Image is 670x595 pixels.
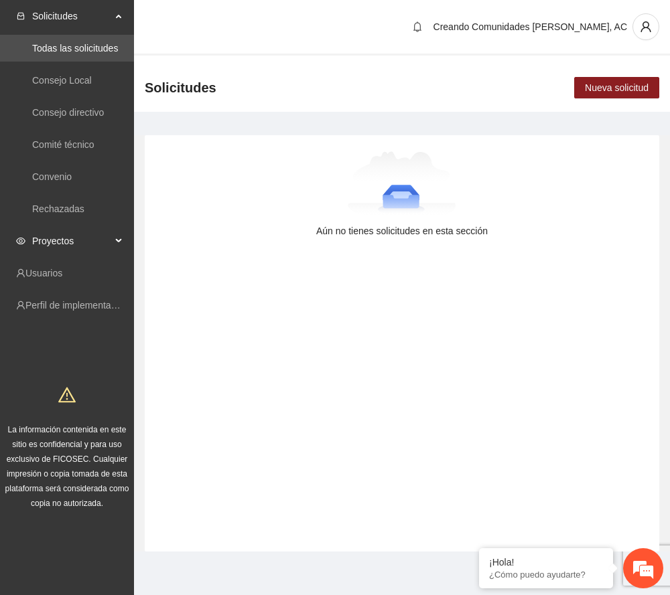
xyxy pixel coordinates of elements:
span: Estamos en línea. [78,179,185,314]
span: Solicitudes [32,3,111,29]
button: user [632,13,659,40]
div: Minimizar ventana de chat en vivo [220,7,252,39]
a: Rechazadas [32,203,84,214]
a: Perfil de implementadora [25,300,130,311]
div: Chatee con nosotros ahora [70,68,225,86]
span: eye [16,236,25,246]
span: inbox [16,11,25,21]
span: Proyectos [32,228,111,254]
a: Todas las solicitudes [32,43,118,54]
a: Consejo directivo [32,107,104,118]
button: bell [407,16,428,37]
button: Nueva solicitud [574,77,659,98]
span: Solicitudes [145,77,216,98]
span: La información contenida en este sitio es confidencial y para uso exclusivo de FICOSEC. Cualquier... [5,425,129,508]
textarea: Escriba su mensaje y pulse “Intro” [7,365,255,412]
p: ¿Cómo puedo ayudarte? [489,570,603,580]
span: Creando Comunidades [PERSON_NAME], AC [433,21,627,32]
div: Aún no tienes solicitudes en esta sección [166,224,638,238]
a: Comité técnico [32,139,94,150]
a: Usuarios [25,268,62,278]
span: warning [58,386,76,404]
img: Aún no tienes solicitudes en esta sección [348,151,457,218]
a: Consejo Local [32,75,92,86]
span: Nueva solicitud [585,80,649,95]
a: Convenio [32,171,72,182]
span: user [633,21,659,33]
span: bell [407,21,427,32]
div: ¡Hola! [489,557,603,568]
